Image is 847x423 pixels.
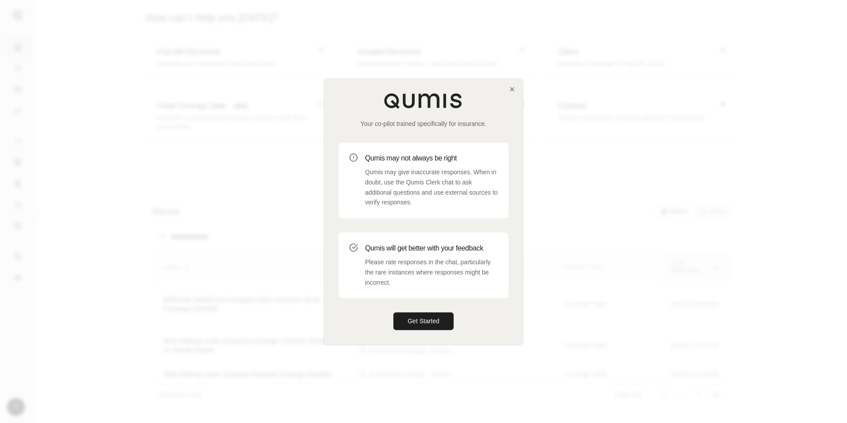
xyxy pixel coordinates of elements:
[384,93,463,109] img: Qumis Logo
[338,119,509,128] p: Your co-pilot trained specifically for insurance.
[365,243,498,254] h3: Qumis will get better with your feedback
[365,167,498,208] p: Qumis may give inaccurate responses. When in doubt, use the Qumis Clerk chat to ask additional qu...
[365,153,498,164] h3: Qumis may not always be right
[393,313,454,330] button: Get Started
[365,257,498,287] p: Please rate responses in the chat, particularly the rare instances where responses might be incor...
